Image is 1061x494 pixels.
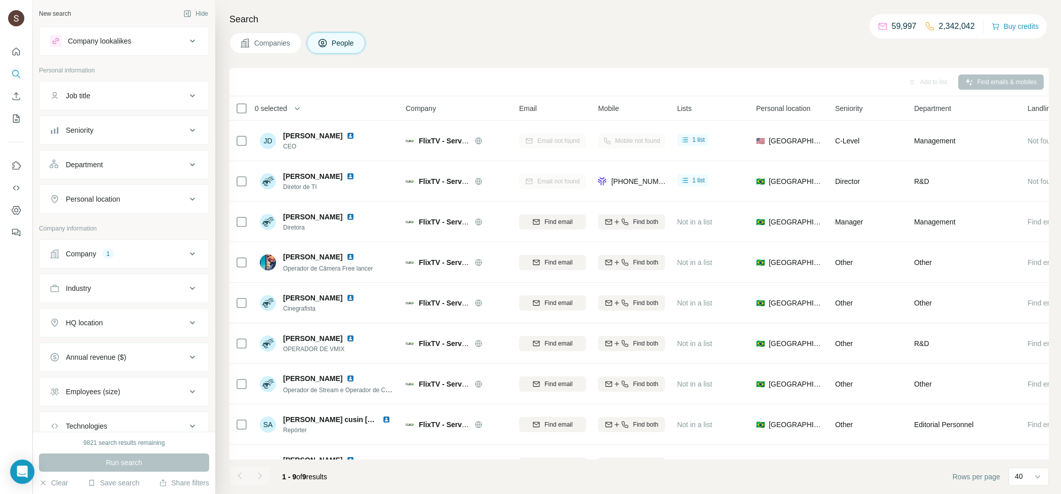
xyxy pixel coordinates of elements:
button: Save search [88,478,139,488]
span: Find both [633,217,658,226]
button: Use Surfe on LinkedIn [8,157,24,175]
span: Companies [254,38,291,48]
span: 🇧🇷 [756,298,765,308]
span: FlixTV - Serviços Multimídia Ltda [419,218,530,226]
span: Find email [544,217,572,226]
span: [PERSON_NAME] [283,333,342,344]
span: Management [914,217,956,227]
span: Email [519,103,537,113]
div: Industry [66,283,91,293]
span: [PERSON_NAME] [283,293,342,303]
span: [GEOGRAPHIC_DATA] [769,176,823,186]
span: Other [835,339,853,348]
div: Open Intercom Messenger [10,460,34,484]
button: Find both [598,376,665,392]
p: 40 [1015,471,1023,481]
button: Find email [519,214,586,230]
span: Other [835,258,853,267]
button: Annual revenue ($) [40,345,209,369]
span: Operador de Câmera Free lancer [283,265,373,272]
div: HQ location [66,318,103,328]
span: Manager [835,218,863,226]
span: [PERSON_NAME] [283,131,342,141]
button: Dashboard [8,201,24,219]
span: Editorial Personnel [914,420,974,430]
button: Technologies [40,414,209,438]
button: Find both [598,255,665,270]
span: results [282,473,327,481]
button: Personal location [40,187,209,211]
span: Other [914,298,932,308]
img: Logo of FlixTV - Serviços Multimídia Ltda [406,339,414,348]
div: Company [66,249,96,259]
span: Find email [544,420,572,429]
span: FlixTV - Serviços Multimídia Ltda [419,258,530,267]
div: Personal location [66,194,120,204]
span: Company [406,103,436,113]
span: [GEOGRAPHIC_DATA] [769,257,823,268]
span: 🇧🇷 [756,217,765,227]
div: Seniority [66,125,93,135]
span: Not found [1028,137,1058,145]
span: Not in a list [677,218,712,226]
span: [GEOGRAPHIC_DATA] [769,420,823,430]
p: Personal information [39,66,209,75]
span: People [332,38,355,48]
img: Avatar [260,254,276,271]
span: Other [835,380,853,388]
span: FlixTV - Serviços Multimídia Ltda [419,380,530,388]
span: Other [835,299,853,307]
button: Share filters [159,478,209,488]
span: Operador de Stream e Operador de Câmera [283,386,403,394]
h4: Search [229,12,1049,26]
button: Find email [519,458,586,473]
button: Department [40,153,209,177]
span: [GEOGRAPHIC_DATA] [769,338,823,349]
span: FlixTV - Serviços Multimídia Ltda [419,299,530,307]
span: C-Level [835,137,859,145]
button: Clear [39,478,68,488]
span: Not in a list [677,421,712,429]
button: HQ location [40,311,209,335]
span: Find email [544,379,572,389]
span: [PERSON_NAME] [283,252,342,262]
span: Find both [633,420,658,429]
img: LinkedIn logo [346,172,355,180]
button: Find both [598,417,665,432]
button: Find email [519,295,586,311]
div: Technologies [66,421,107,431]
button: Find email [519,417,586,432]
span: Find email [544,258,572,267]
span: Find email [544,339,572,348]
button: Enrich CSV [8,87,24,105]
span: [PERSON_NAME] [283,213,342,221]
img: LinkedIn logo [346,374,355,383]
button: Feedback [8,223,24,242]
span: 0 selected [255,103,287,113]
span: Lists [677,103,692,113]
img: LinkedIn logo [346,213,355,221]
span: Department [914,103,951,113]
span: Not in a list [677,299,712,307]
button: Quick start [8,43,24,61]
img: Logo of FlixTV - Serviços Multimídia Ltda [406,177,414,185]
img: LinkedIn logo [346,253,355,261]
div: Company lookalikes [68,36,131,46]
span: FlixTV - Serviços Multimídia Ltda [419,339,530,348]
span: [PERSON_NAME] [283,373,342,384]
img: Avatar [260,173,276,189]
span: 9 [302,473,306,481]
span: FlixTV - Serviços Multimídia Ltda [419,137,530,145]
span: Find both [633,379,658,389]
span: Landline [1028,103,1054,113]
button: Company lookalikes [40,29,209,53]
img: Logo of FlixTV - Serviços Multimídia Ltda [406,258,414,267]
span: Not in a list [677,258,712,267]
span: 🇧🇷 [756,420,765,430]
span: Seniority [835,103,862,113]
span: Management [914,136,956,146]
div: Job title [66,91,90,101]
span: Mobile [598,103,619,113]
span: R&D [914,338,929,349]
span: [GEOGRAPHIC_DATA] [769,217,823,227]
